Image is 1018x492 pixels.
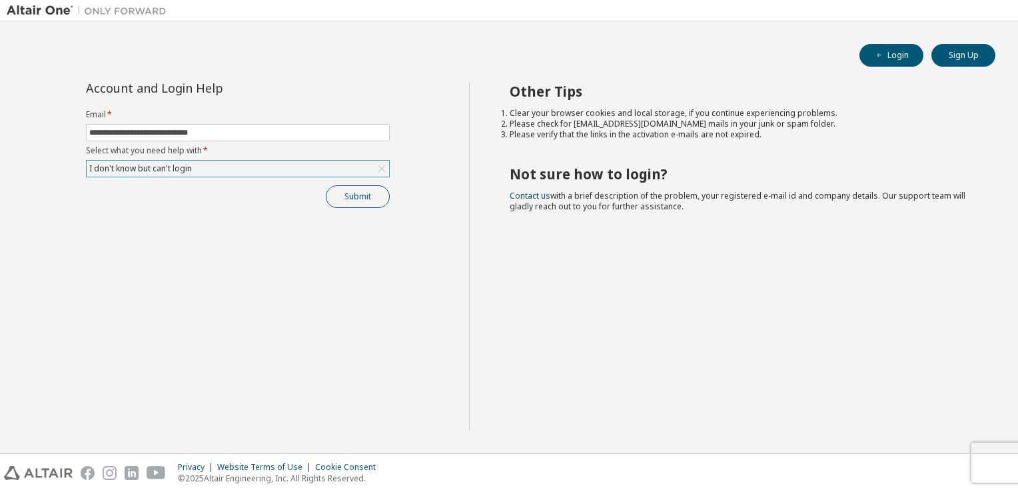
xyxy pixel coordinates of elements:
label: Select what you need help with [86,145,390,156]
a: Contact us [510,190,550,201]
li: Please verify that the links in the activation e-mails are not expired. [510,129,972,140]
div: I don't know but can't login [87,161,389,177]
div: Privacy [178,462,217,473]
img: facebook.svg [81,466,95,480]
h2: Not sure how to login? [510,165,972,183]
span: with a brief description of the problem, your registered e-mail id and company details. Our suppo... [510,190,965,212]
img: linkedin.svg [125,466,139,480]
label: Email [86,109,390,120]
div: I don't know but can't login [87,161,194,176]
img: Altair One [7,4,173,17]
li: Please check for [EMAIL_ADDRESS][DOMAIN_NAME] mails in your junk or spam folder. [510,119,972,129]
img: altair_logo.svg [4,466,73,480]
p: © 2025 Altair Engineering, Inc. All Rights Reserved. [178,473,384,484]
h2: Other Tips [510,83,972,100]
li: Clear your browser cookies and local storage, if you continue experiencing problems. [510,108,972,119]
button: Submit [326,185,390,208]
img: youtube.svg [147,466,166,480]
button: Sign Up [931,44,995,67]
div: Account and Login Help [86,83,329,93]
button: Login [859,44,923,67]
div: Website Terms of Use [217,462,315,473]
div: Cookie Consent [315,462,384,473]
img: instagram.svg [103,466,117,480]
